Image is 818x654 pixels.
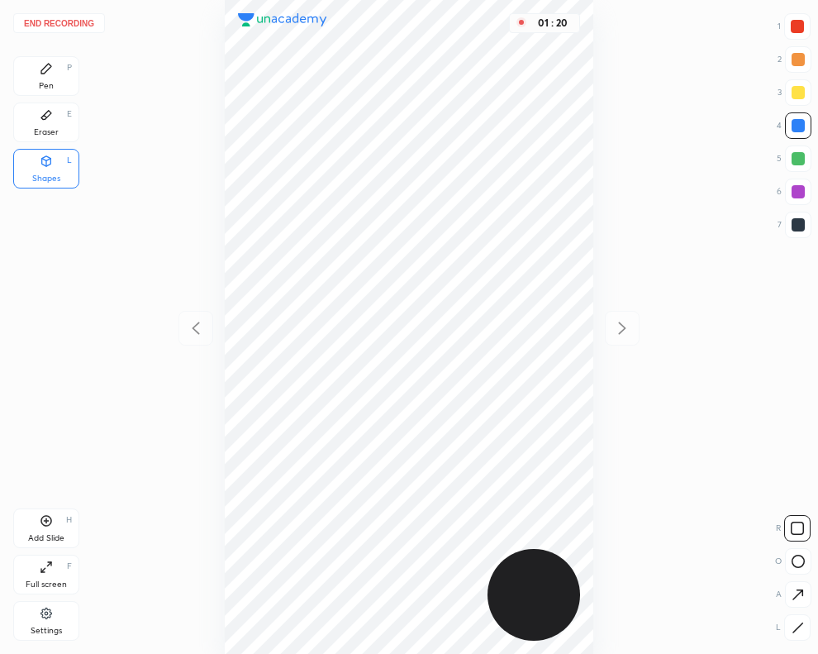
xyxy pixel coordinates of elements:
div: Settings [31,627,62,635]
div: 7 [778,212,811,238]
div: 3 [778,79,811,106]
div: R [776,515,811,542]
div: Full screen [26,580,67,589]
img: logo.38c385cc.svg [238,13,327,26]
div: Pen [39,82,54,90]
div: L [67,156,72,165]
div: L [776,614,811,641]
div: 01 : 20 [533,17,573,29]
div: 1 [778,13,811,40]
div: Eraser [34,128,59,136]
div: Add Slide [28,534,64,542]
div: F [67,562,72,570]
div: A [776,581,811,608]
div: 4 [777,112,811,139]
button: End recording [13,13,105,33]
div: P [67,64,72,72]
div: H [66,516,72,524]
div: E [67,110,72,118]
div: Shapes [32,174,60,183]
div: O [775,548,811,575]
div: 5 [777,146,811,172]
div: 6 [777,179,811,205]
div: 2 [778,46,811,73]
